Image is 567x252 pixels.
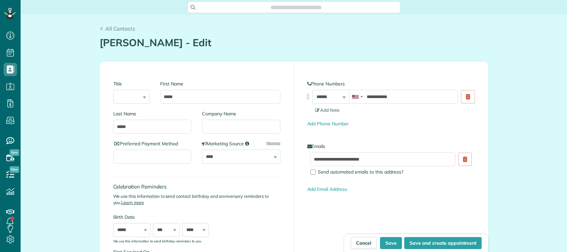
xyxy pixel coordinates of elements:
[113,80,150,87] label: Title
[202,140,280,147] label: Marketing Source
[202,110,280,117] label: Company Name
[113,239,202,243] sub: We use this information to send birthday reminders to you.
[113,193,280,206] p: We use this information to send contact birthday and anniversary reminders to you.
[10,166,19,173] span: New
[277,4,315,11] span: Search ZenMaid…
[100,25,136,33] a: All Contacts
[307,80,475,87] label: Phone Numbers
[113,140,192,147] label: Preferred Payment Method
[100,37,488,48] h1: [PERSON_NAME] - Edit
[351,237,377,249] a: Cancel
[307,121,349,127] a: Add Phone Number
[266,140,280,146] a: Manage
[10,149,19,156] span: New
[105,25,135,32] span: All Contacts
[307,143,475,150] label: Emails
[318,169,403,175] span: Send automated emails to this address?
[113,110,192,117] label: Last Name
[380,237,402,249] button: Save
[305,93,312,100] img: drag_indicator-119b368615184ecde3eda3c64c821f6cf29d3e2b97b89ee44bc31753036683e5.png
[113,184,280,189] h4: Celebration Reminders
[349,90,365,103] div: United States: +1
[315,107,340,113] span: Add Note
[113,214,225,220] label: Birth Date
[160,80,280,87] label: First Name
[404,237,482,249] button: Save and create appointment
[121,200,144,205] a: Learn more
[307,186,347,192] a: Add Email Address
